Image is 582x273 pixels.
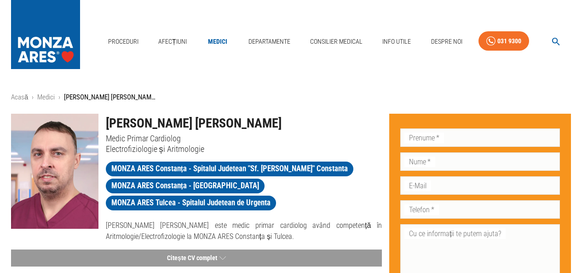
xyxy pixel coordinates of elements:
[106,179,265,193] a: MONZA ARES Constanța - [GEOGRAPHIC_DATA]
[379,32,415,51] a: Info Utile
[497,35,521,47] div: 031 9300
[306,32,366,51] a: Consilier Medical
[58,92,60,103] li: ›
[106,144,382,154] p: Electrofiziologie și Aritmologie
[106,197,276,209] span: MONZA ARES Tulcea - Spitalul Judetean de Urgenta
[427,32,466,51] a: Despre Noi
[11,93,28,101] a: Acasă
[106,220,382,242] p: [PERSON_NAME] [PERSON_NAME] este medic primar cardiolog având competență în Aritmologie/Electrofi...
[37,93,55,101] a: Medici
[106,133,382,144] p: Medic Primar Cardiolog
[104,32,142,51] a: Proceduri
[64,92,156,103] p: [PERSON_NAME] [PERSON_NAME]
[11,114,98,229] img: Dr. George Răzvan Maxim
[203,32,232,51] a: Medici
[245,32,294,51] a: Departamente
[106,162,354,176] a: MONZA ARES Constanța - Spitalul Judetean "Sf. [PERSON_NAME]" Constanta
[106,180,265,192] span: MONZA ARES Constanța - [GEOGRAPHIC_DATA]
[155,32,190,51] a: Afecțiuni
[32,92,34,103] li: ›
[106,114,382,133] h1: [PERSON_NAME] [PERSON_NAME]
[11,250,382,267] button: Citește CV complet
[11,92,571,103] nav: breadcrumb
[478,31,529,51] a: 031 9300
[106,163,354,174] span: MONZA ARES Constanța - Spitalul Judetean "Sf. [PERSON_NAME]" Constanta
[106,196,276,210] a: MONZA ARES Tulcea - Spitalul Judetean de Urgenta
